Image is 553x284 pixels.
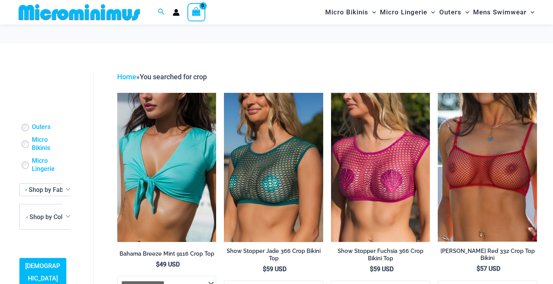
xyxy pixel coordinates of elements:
a: Micro Bikinis [32,136,65,152]
bdi: 49 USD [156,261,180,268]
bdi: 57 USD [477,265,500,272]
a: Summer Storm Red 332 Crop Top 01Summer Storm Red 332 Crop Top 449 Thong 03Summer Storm Red 332 Cr... [438,93,537,242]
span: Micro Lingerie [380,2,427,22]
span: $ [156,261,159,268]
img: MM SHOP LOGO FLAT [16,3,143,21]
a: OutersMenu ToggleMenu Toggle [437,2,471,22]
span: - Shop by Color [26,213,68,221]
a: [PERSON_NAME] Red 332 Crop Top Bikini [438,247,537,265]
span: - Shop by Fabric [19,183,74,196]
bdi: 59 USD [263,265,286,273]
span: - Shop by Color [20,204,73,229]
a: View Shopping Cart, empty [187,3,205,21]
a: Show Stopper Fuchsia 366 Top 5007 pants 08Show Stopper Fuchsia 366 Top 5007 pants 11Show Stopper ... [331,93,430,242]
span: Outers [439,2,461,22]
h2: Bahama Breeze Mint 9116 Crop Top [117,250,217,258]
a: Search icon link [158,7,165,17]
img: Show Stopper Jade 366 Top 5007 pants 09 [224,93,323,242]
a: Bahama Breeze Mint 9116 Crop Top [117,250,217,260]
span: You searched for crop [140,73,207,81]
a: Mens SwimwearMenu ToggleMenu Toggle [471,2,536,22]
img: Summer Storm Red 332 Crop Top 01 [438,93,537,242]
h2: Show Stopper Fuchsia 366 Crop Bikini Top [331,247,430,262]
span: Mens Swimwear [473,2,527,22]
span: $ [370,265,373,273]
img: Show Stopper Fuchsia 366 Top 5007 pants 08 [331,93,430,242]
h2: [PERSON_NAME] Red 332 Crop Top Bikini [438,247,537,262]
a: Account icon link [173,9,180,16]
span: Menu Toggle [527,2,534,22]
a: Home [117,73,136,81]
a: Show Stopper Jade 366 Top 5007 pants 09Show Stopper Jade 366 Top 5007 pants 12Show Stopper Jade 3... [224,93,323,242]
a: Micro LingerieMenu ToggleMenu Toggle [378,2,437,22]
span: Micro Bikinis [325,2,368,22]
span: Menu Toggle [427,2,435,22]
span: $ [263,265,266,273]
a: Bahama Breeze Mint 9116 Crop Top 01Bahama Breeze Mint 9116 Crop Top 02Bahama Breeze Mint 9116 Cro... [117,93,217,242]
span: $ [477,265,480,272]
span: - Shop by Fabric [20,184,73,196]
span: Menu Toggle [461,2,469,22]
span: » [117,73,207,81]
span: Menu Toggle [368,2,376,22]
img: Bahama Breeze Mint 9116 Crop Top 01 [117,93,217,242]
span: - Shop by Color [19,204,74,230]
a: Show Stopper Jade 366 Crop Bikini Top [224,247,323,265]
a: Micro BikinisMenu ToggleMenu Toggle [323,2,378,22]
a: Outers [32,123,50,131]
a: Micro Lingerie [32,157,65,173]
span: - Shop by Fabric [25,186,70,193]
h2: Show Stopper Jade 366 Crop Bikini Top [224,247,323,262]
a: Show Stopper Fuchsia 366 Crop Bikini Top [331,247,430,265]
bdi: 59 USD [370,265,394,273]
nav: Site Navigation [322,1,537,23]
